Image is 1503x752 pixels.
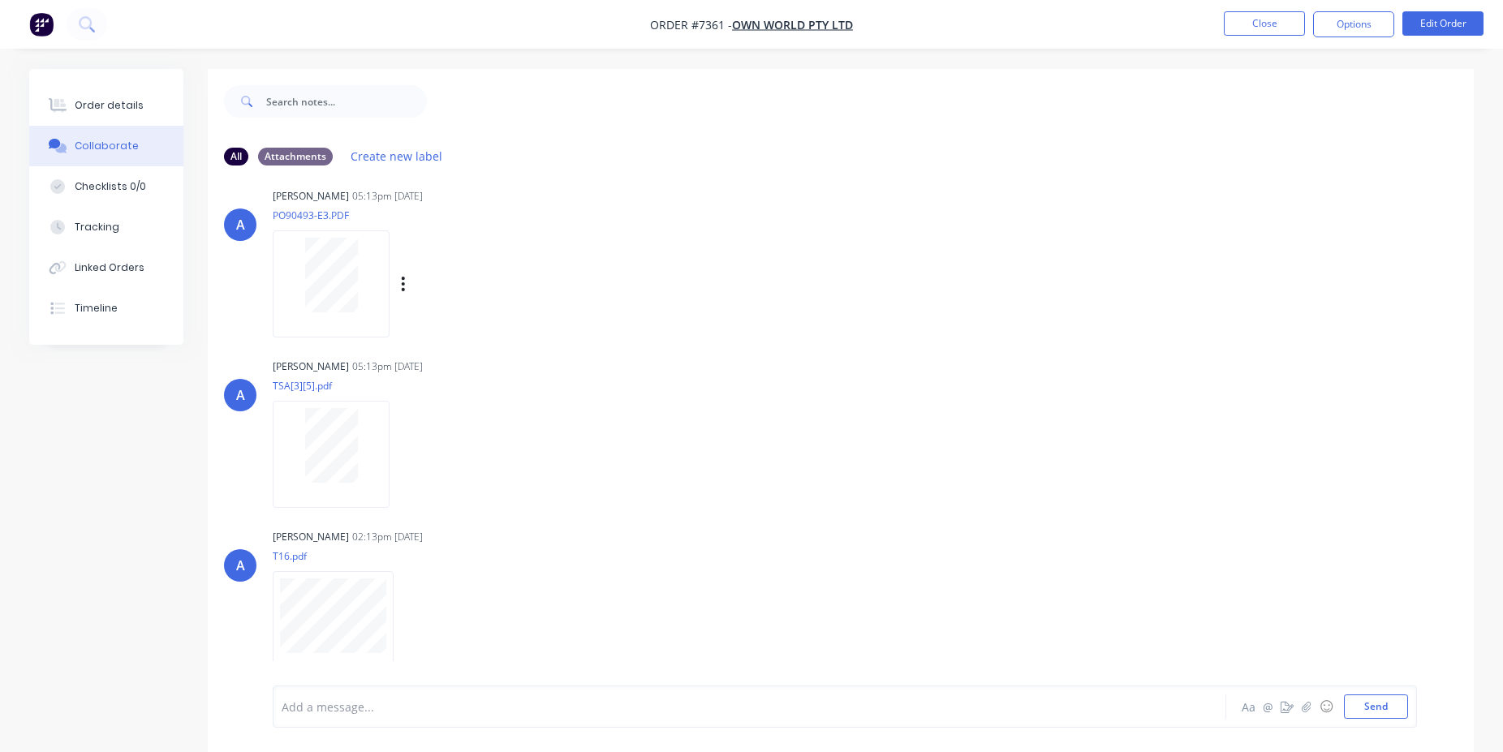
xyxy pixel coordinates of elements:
[1224,11,1305,36] button: Close
[29,288,183,329] button: Timeline
[342,145,451,167] button: Create new label
[75,220,119,234] div: Tracking
[29,126,183,166] button: Collaborate
[273,530,349,544] div: [PERSON_NAME]
[29,166,183,207] button: Checklists 0/0
[29,207,183,247] button: Tracking
[266,85,427,118] input: Search notes...
[273,189,349,204] div: [PERSON_NAME]
[1402,11,1484,36] button: Edit Order
[29,85,183,126] button: Order details
[236,385,245,405] div: A
[732,17,853,32] a: Own World Pty Ltd
[352,530,423,544] div: 02:13pm [DATE]
[273,208,571,222] p: PO90493-E3.PDF
[1313,11,1394,37] button: Options
[224,148,248,165] div: All
[75,179,146,194] div: Checklists 0/0
[1344,694,1408,719] button: Send
[75,139,139,153] div: Collaborate
[352,359,423,374] div: 05:13pm [DATE]
[1316,697,1336,716] button: ☺
[273,359,349,374] div: [PERSON_NAME]
[258,148,333,165] div: Attachments
[29,247,183,288] button: Linked Orders
[75,98,144,113] div: Order details
[236,215,245,234] div: A
[1258,697,1277,716] button: @
[29,12,54,37] img: Factory
[75,301,118,316] div: Timeline
[273,379,406,393] p: TSA[3][5].pdf
[650,17,732,32] span: Order #7361 -
[352,189,423,204] div: 05:13pm [DATE]
[273,549,410,563] p: T16.pdf
[236,556,245,575] div: A
[1238,697,1258,716] button: Aa
[75,260,144,275] div: Linked Orders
